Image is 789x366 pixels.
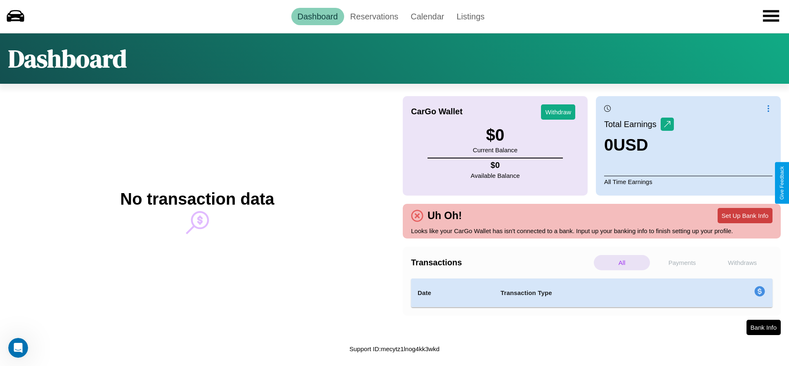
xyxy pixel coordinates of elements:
[746,320,781,335] button: Bank Info
[418,288,487,298] h4: Date
[350,343,439,354] p: Support ID: mecytz1lnog4kk3wkd
[471,161,520,170] h4: $ 0
[120,190,274,208] h2: No transaction data
[473,144,517,156] p: Current Balance
[411,279,772,307] table: simple table
[411,258,592,267] h4: Transactions
[344,8,405,25] a: Reservations
[714,255,770,270] p: Withdraws
[411,225,772,236] p: Looks like your CarGo Wallet has isn't connected to a bank. Input up your banking info to finish ...
[411,107,463,116] h4: CarGo Wallet
[594,255,650,270] p: All
[471,170,520,181] p: Available Balance
[604,176,772,187] p: All Time Earnings
[779,166,785,200] div: Give Feedback
[291,8,344,25] a: Dashboard
[8,42,127,76] h1: Dashboard
[423,210,466,222] h4: Uh Oh!
[450,8,491,25] a: Listings
[718,208,772,223] button: Set Up Bank Info
[654,255,710,270] p: Payments
[8,338,28,358] iframe: Intercom live chat
[404,8,450,25] a: Calendar
[501,288,687,298] h4: Transaction Type
[473,126,517,144] h3: $ 0
[604,117,661,132] p: Total Earnings
[541,104,575,120] button: Withdraw
[604,136,674,154] h3: 0 USD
